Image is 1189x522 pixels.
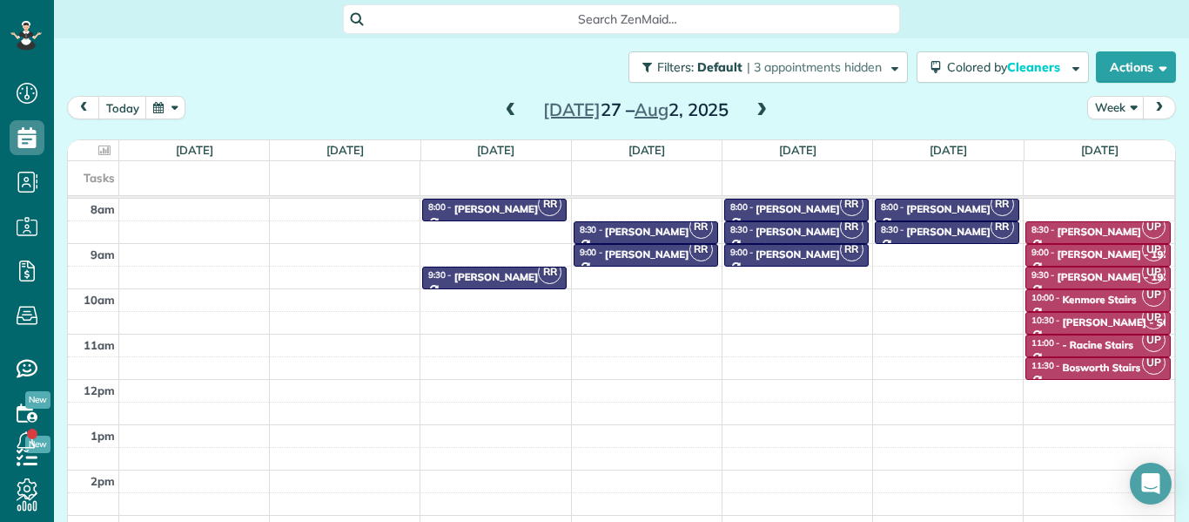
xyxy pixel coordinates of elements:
[628,143,666,157] a: [DATE]
[1143,96,1176,119] button: next
[25,391,50,409] span: New
[840,193,863,216] span: RR
[756,226,840,238] div: [PERSON_NAME]
[605,226,689,238] div: [PERSON_NAME]
[605,248,689,261] div: [PERSON_NAME]
[84,338,115,352] span: 11am
[1142,215,1165,239] span: UP
[91,202,115,216] span: 8am
[91,247,115,261] span: 9am
[620,51,908,83] a: Filters: Default | 3 appointments hidden
[1130,463,1172,505] div: Open Intercom Messenger
[1007,59,1063,75] span: Cleaners
[543,98,601,120] span: [DATE]
[527,100,745,119] h2: 27 – 2, 2025
[454,203,539,215] div: [PERSON_NAME]
[84,171,115,185] span: Tasks
[689,238,713,261] span: RR
[1142,351,1165,375] span: UP
[756,248,840,261] div: [PERSON_NAME]
[917,51,1089,83] button: Colored byCleaners
[1142,329,1165,352] span: UP
[1062,339,1133,351] div: - Racine Stairs
[689,215,713,239] span: RR
[1087,96,1145,119] button: Week
[697,59,743,75] span: Default
[991,193,1014,216] span: RR
[91,474,115,488] span: 2pm
[326,143,364,157] a: [DATE]
[1062,294,1136,306] div: Kenmore Stairs
[657,59,694,75] span: Filters:
[67,96,100,119] button: prev
[840,238,863,261] span: RR
[1142,238,1165,261] span: UP
[1142,261,1165,284] span: UP
[906,203,991,215] div: [PERSON_NAME]
[538,193,561,216] span: RR
[1062,362,1140,374] div: Bosworth Stairs
[477,143,514,157] a: [DATE]
[1142,306,1165,329] span: UP
[1142,283,1165,307] span: UP
[930,143,967,157] a: [DATE]
[635,98,668,120] span: Aug
[747,59,882,75] span: | 3 appointments hidden
[91,429,115,443] span: 1pm
[1096,51,1176,83] button: Actions
[756,203,840,215] div: [PERSON_NAME]
[84,383,115,397] span: 12pm
[538,261,561,284] span: RR
[1057,226,1141,238] div: [PERSON_NAME]
[454,271,539,283] div: [PERSON_NAME]
[779,143,816,157] a: [DATE]
[176,143,213,157] a: [DATE]
[628,51,908,83] button: Filters: Default | 3 appointments hidden
[840,215,863,239] span: RR
[84,293,115,307] span: 10am
[906,226,991,238] div: [PERSON_NAME]
[1081,143,1118,157] a: [DATE]
[947,59,1066,75] span: Colored by
[991,215,1014,239] span: RR
[98,96,147,119] button: today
